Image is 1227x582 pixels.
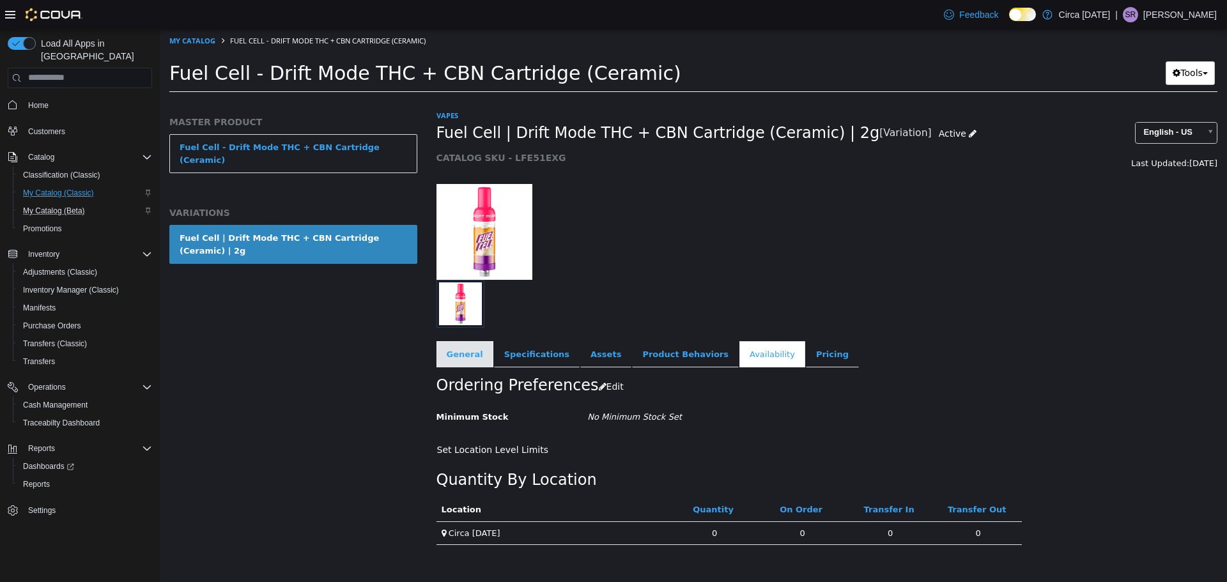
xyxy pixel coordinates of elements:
[18,459,79,474] a: Dashboards
[18,318,86,333] a: Purchase Orders
[788,475,849,485] a: Transfer Out
[13,281,157,299] button: Inventory Manager (Classic)
[971,129,1030,139] span: Last Updated:
[13,335,157,353] button: Transfers (Classic)
[23,170,100,180] span: Classification (Classic)
[13,414,157,432] button: Traceabilty Dashboard
[976,93,1040,113] span: English - US
[23,461,74,471] span: Dashboards
[472,312,579,339] a: Product Behaviors
[18,397,93,413] a: Cash Management
[23,124,70,139] a: Customers
[18,318,152,333] span: Purchase Orders
[18,282,152,298] span: Inventory Manager (Classic)
[3,245,157,263] button: Inventory
[18,336,92,351] a: Transfers (Classic)
[1006,32,1055,56] button: Tools
[1009,21,1010,22] span: Dark Mode
[28,152,54,162] span: Catalog
[13,166,157,184] button: Classification (Classic)
[10,33,521,55] span: Fuel Cell - Drift Mode THC + CBN Cartridge (Ceramic)
[277,346,439,366] h2: Ordering Preferences
[23,224,62,234] span: Promotions
[28,126,65,137] span: Customers
[18,415,152,431] span: Traceabilty Dashboard
[10,178,258,189] h5: VARIATIONS
[277,123,858,134] h5: CATALOG SKU - LFE51EXG
[23,303,56,313] span: Manifests
[1009,8,1036,21] input: Dark Mode
[975,93,1058,114] a: English - US
[775,492,863,516] td: 0
[18,477,152,492] span: Reports
[23,206,85,216] span: My Catalog (Beta)
[13,202,157,220] button: My Catalog (Beta)
[18,354,152,369] span: Transfers
[13,396,157,414] button: Cash Management
[13,353,157,371] button: Transfers
[1059,7,1111,22] p: Circa [DATE]
[18,203,152,218] span: My Catalog (Beta)
[23,188,94,198] span: My Catalog (Classic)
[421,312,472,339] a: Assets
[1115,7,1118,22] p: |
[23,247,65,262] button: Inventory
[779,99,806,109] span: Active
[28,249,59,259] span: Inventory
[1123,7,1138,22] div: Sydney Robson
[428,383,522,392] i: No Minimum Stock Set
[23,479,50,489] span: Reports
[277,155,373,250] img: 150
[18,167,152,183] span: Classification (Classic)
[533,475,576,485] a: Quantity
[939,2,1003,27] a: Feedback
[1125,7,1136,22] span: SR
[23,441,60,456] button: Reports
[23,267,97,277] span: Adjustments (Classic)
[23,149,59,165] button: Catalog
[277,383,349,392] span: Minimum Stock
[13,220,157,238] button: Promotions
[3,378,157,396] button: Operations
[3,501,157,519] button: Settings
[10,6,56,16] a: My Catalog
[18,221,67,236] a: Promotions
[959,8,998,21] span: Feedback
[10,105,258,144] a: Fuel Cell - Drift Mode THC + CBN Cartridge (Ceramic)
[23,379,71,395] button: Operations
[23,149,152,165] span: Catalog
[289,499,341,509] span: Circa [DATE]
[18,203,90,218] a: My Catalog (Beta)
[70,6,266,16] span: Fuel Cell - Drift Mode THC + CBN Cartridge (Ceramic)
[18,264,102,280] a: Adjustments (Classic)
[18,415,105,431] a: Traceabilty Dashboard
[277,81,298,91] a: Vapes
[1143,7,1217,22] p: [PERSON_NAME]
[28,100,49,111] span: Home
[3,148,157,166] button: Catalog
[23,285,119,295] span: Inventory Manager (Classic)
[23,502,152,518] span: Settings
[23,97,152,113] span: Home
[439,346,470,369] button: Edit
[18,167,105,183] a: Classification (Classic)
[18,282,124,298] a: Inventory Manager (Classic)
[23,339,87,349] span: Transfers (Classic)
[580,312,645,339] a: Availability
[23,418,100,428] span: Traceabilty Dashboard
[10,87,258,98] h5: MASTER PRODUCT
[23,379,152,395] span: Operations
[18,397,152,413] span: Cash Management
[1030,129,1058,139] span: [DATE]
[23,98,54,113] a: Home
[28,382,66,392] span: Operations
[28,443,55,454] span: Reports
[26,8,82,21] img: Cova
[23,321,81,331] span: Purchase Orders
[18,264,152,280] span: Adjustments (Classic)
[13,317,157,335] button: Purchase Orders
[18,185,99,201] a: My Catalog (Classic)
[334,312,420,339] a: Specifications
[277,409,396,433] button: Set Location Level Limits
[13,299,157,317] button: Manifests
